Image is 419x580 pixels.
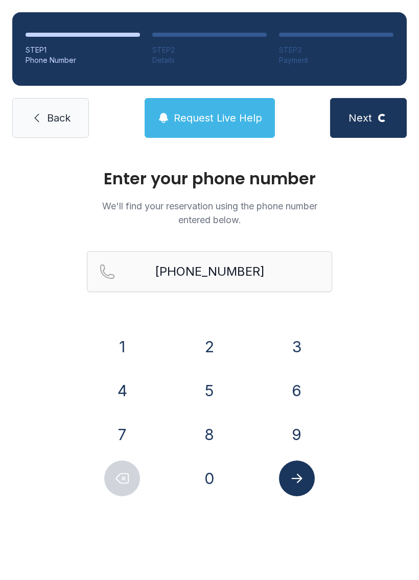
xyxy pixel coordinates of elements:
[26,45,140,55] div: STEP 1
[192,461,227,496] button: 0
[47,111,71,125] span: Back
[279,329,315,365] button: 3
[104,461,140,496] button: Delete number
[192,417,227,452] button: 8
[279,417,315,452] button: 9
[104,329,140,365] button: 1
[174,111,262,125] span: Request Live Help
[279,373,315,408] button: 6
[87,251,332,292] input: Reservation phone number
[192,329,227,365] button: 2
[104,417,140,452] button: 7
[152,55,267,65] div: Details
[26,55,140,65] div: Phone Number
[348,111,372,125] span: Next
[87,171,332,187] h1: Enter your phone number
[192,373,227,408] button: 5
[279,461,315,496] button: Submit lookup form
[104,373,140,408] button: 4
[152,45,267,55] div: STEP 2
[279,45,393,55] div: STEP 3
[87,199,332,227] p: We'll find your reservation using the phone number entered below.
[279,55,393,65] div: Payment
